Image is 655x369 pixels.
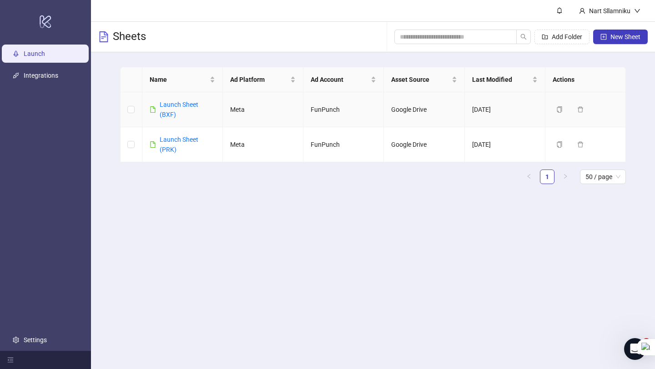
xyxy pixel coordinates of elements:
[24,72,58,79] a: Integrations
[384,92,464,127] td: Google Drive
[303,67,384,92] th: Ad Account
[580,170,626,184] div: Page Size
[160,136,198,153] a: Launch Sheet (PRK)
[391,75,449,85] span: Asset Source
[303,92,384,127] td: FunPunch
[556,7,563,14] span: bell
[230,75,288,85] span: Ad Platform
[7,357,14,363] span: menu-fold
[522,170,536,184] button: left
[160,101,198,118] a: Launch Sheet (BXF)
[585,170,620,184] span: 50 / page
[593,30,648,44] button: New Sheet
[113,30,146,44] h3: Sheets
[624,338,646,360] iframe: Intercom live chat
[563,174,568,179] span: right
[24,336,47,344] a: Settings
[545,67,626,92] th: Actions
[577,141,584,148] span: delete
[303,127,384,162] td: FunPunch
[520,34,527,40] span: search
[542,34,548,40] span: folder-add
[150,106,156,113] span: file
[556,141,563,148] span: copy
[98,31,109,42] span: file-text
[643,338,650,345] span: 4
[522,170,536,184] li: Previous Page
[558,170,573,184] button: right
[150,75,208,85] span: Name
[465,67,545,92] th: Last Modified
[142,67,223,92] th: Name
[600,34,607,40] span: plus-square
[579,8,585,14] span: user
[610,33,640,40] span: New Sheet
[634,8,640,14] span: down
[150,141,156,148] span: file
[556,106,563,113] span: copy
[540,170,554,184] a: 1
[223,92,303,127] td: Meta
[472,75,530,85] span: Last Modified
[577,106,584,113] span: delete
[558,170,573,184] li: Next Page
[384,67,464,92] th: Asset Source
[526,174,532,179] span: left
[384,127,464,162] td: Google Drive
[465,127,545,162] td: [DATE]
[534,30,589,44] button: Add Folder
[24,50,45,57] a: Launch
[311,75,369,85] span: Ad Account
[223,67,303,92] th: Ad Platform
[465,92,545,127] td: [DATE]
[585,6,634,16] div: Nart Sllamniku
[223,127,303,162] td: Meta
[552,33,582,40] span: Add Folder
